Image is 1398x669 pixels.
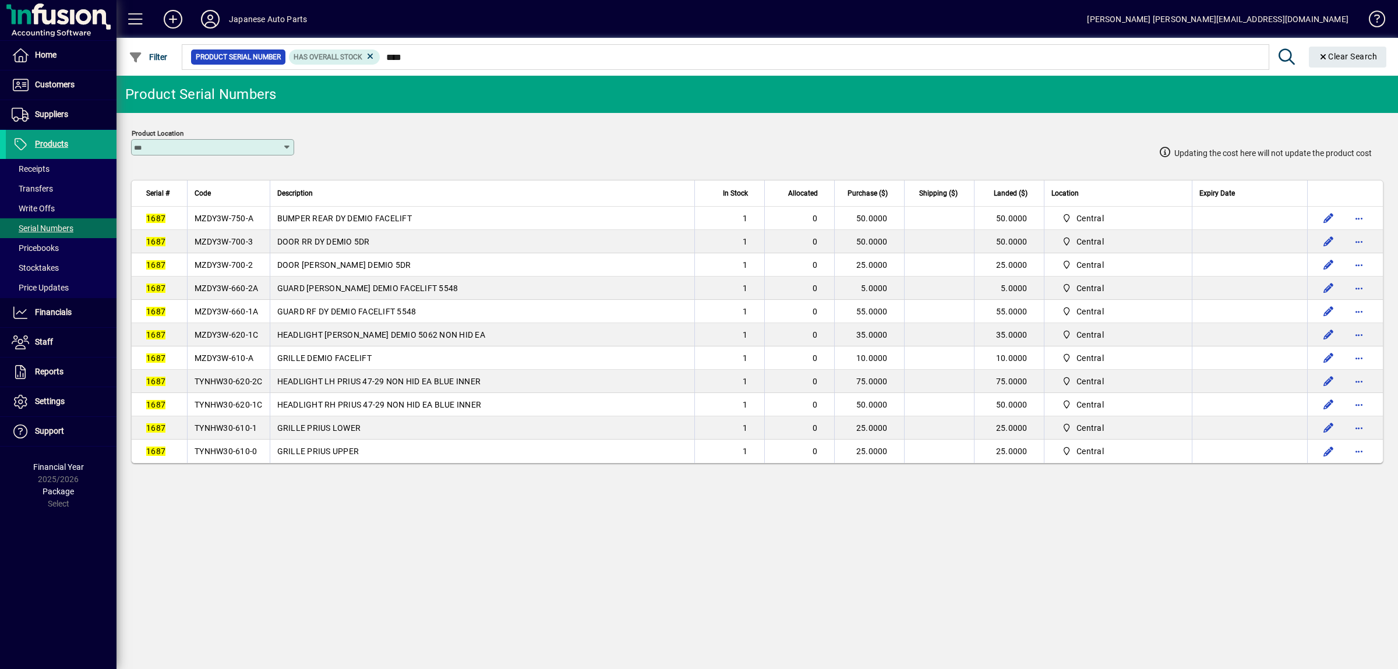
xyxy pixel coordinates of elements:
div: 0 [772,306,818,317]
span: Product Serial Number [196,51,281,63]
div: 1 [702,445,748,457]
div: [PERSON_NAME] [PERSON_NAME][EMAIL_ADDRESS][DOMAIN_NAME] [1087,10,1348,29]
div: 10.0000 [835,352,904,364]
span: TYNHW30-610-1 [195,423,257,433]
button: More options [1350,442,1368,461]
span: GRILLE PRIUS LOWER [277,423,361,433]
span: Central [1076,236,1104,247]
em: 1687 [146,377,165,386]
div: 35.0000 [835,329,904,341]
span: Landed ($) [994,187,1028,200]
em: 1687 [146,447,165,456]
span: Central [1076,213,1104,224]
span: Central [1057,374,1108,388]
span: Shipping ($) [919,187,958,200]
span: HEADLIGHT RH PRIUS 47-29 NON HID EA BLUE INNER [277,400,482,409]
a: Home [6,41,116,70]
div: 1 [702,422,748,434]
button: More options [1350,279,1368,298]
a: Receipts [6,159,116,179]
span: MZDY3W-700-2 [195,260,253,270]
div: 0 [772,399,818,410]
a: Settings [6,387,116,416]
span: GUARD [PERSON_NAME] DEMIO FACELIFT 5548 [277,284,458,293]
div: 5.0000 [835,282,904,294]
a: Stocktakes [6,258,116,278]
span: Code [195,187,211,200]
span: TYNHW30-620-1C [195,400,263,409]
div: 55.0000 [975,306,1044,317]
div: 25.0000 [975,422,1044,434]
a: Write Offs [6,199,116,218]
a: Staff [6,328,116,357]
span: TYNHW30-610-0 [195,447,257,456]
div: 1 [702,329,748,341]
a: Knowledge Base [1360,2,1383,40]
a: Price Updates [6,278,116,298]
div: Landed ($) [982,187,1038,200]
div: 25.0000 [975,259,1044,271]
span: HEADLIGHT LH PRIUS 47-29 NON HID EA BLUE INNER [277,377,481,386]
div: 50.0000 [975,399,1044,410]
span: Customers [35,80,75,89]
a: Reports [6,357,116,387]
div: 0 [772,259,818,271]
span: Central [1076,422,1104,434]
span: GUARD RF DY DEMIO FACELIFT 5548 [277,307,416,316]
span: Serial # [146,187,170,200]
span: Central [1057,421,1108,435]
div: 75.0000 [975,376,1044,387]
div: 0 [772,422,818,434]
span: Central [1057,235,1108,249]
span: Settings [35,397,65,406]
div: 50.0000 [835,236,904,247]
button: More options [1350,372,1368,391]
div: Expiry Date [1199,187,1300,200]
span: DOOR RR DY DEMIO 5DR [277,237,370,246]
span: Central [1076,399,1104,410]
button: Profile [192,9,229,30]
span: MZDY3W-660-1A [195,307,258,316]
em: 1687 [146,400,165,409]
div: 55.0000 [835,306,904,317]
em: 1687 [146,214,165,223]
a: Financials [6,298,116,327]
span: HEADLIGHT [PERSON_NAME] DEMIO 5062 NON HID EA [277,330,485,339]
button: More options [1350,325,1368,344]
div: Location [1051,187,1185,200]
div: 50.0000 [975,213,1044,224]
div: Product Serial Numbers [125,85,277,104]
div: Purchase ($) [842,187,898,200]
span: Price Updates [12,283,69,292]
a: Support [6,417,116,446]
div: 1 [702,352,748,364]
em: 1687 [146,330,165,339]
div: 25.0000 [835,422,904,434]
span: Updating the cost here will not update the product cost [1174,147,1372,160]
div: 25.0000 [835,259,904,271]
em: 1687 [146,423,165,433]
span: Location [1051,187,1079,200]
span: BUMPER REAR DY DEMIO FACELIFT [277,214,412,223]
span: Central [1076,445,1104,457]
span: TYNHW30-620-2C [195,377,263,386]
a: Customers [6,70,116,100]
div: Shipping ($) [912,187,968,200]
mat-chip: Has Overall Stock [289,49,380,65]
span: Stocktakes [12,263,59,272]
div: Description [277,187,687,200]
button: More options [1350,302,1368,321]
span: Central [1076,306,1104,317]
button: More options [1350,419,1368,437]
span: Central [1057,351,1108,365]
span: Package [43,487,74,496]
button: Add [154,9,192,30]
span: Serial Numbers [12,224,73,233]
span: Financials [35,307,72,317]
span: MZDY3W-750-A [195,214,253,223]
span: Pricebooks [12,243,59,253]
span: Has Overall Stock [294,53,362,61]
span: DOOR [PERSON_NAME] DEMIO 5DR [277,260,411,270]
span: Purchase ($) [848,187,888,200]
button: More options [1350,349,1368,367]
